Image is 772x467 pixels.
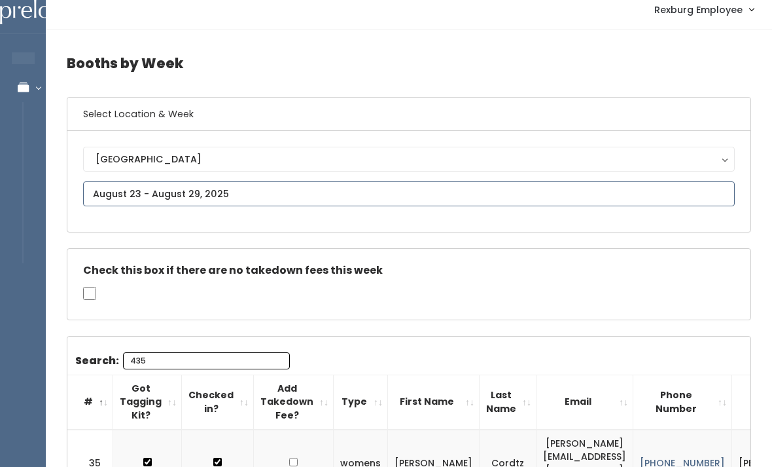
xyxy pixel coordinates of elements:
div: [GEOGRAPHIC_DATA] [96,152,722,166]
th: Phone Number: activate to sort column ascending [633,375,732,429]
th: First Name: activate to sort column ascending [388,375,480,429]
th: Add Takedown Fee?: activate to sort column ascending [254,375,334,429]
th: Email: activate to sort column ascending [536,375,633,429]
button: [GEOGRAPHIC_DATA] [83,147,735,172]
h5: Check this box if there are no takedown fees this week [83,265,735,276]
label: Search: [75,352,290,369]
input: August 23 - August 29, 2025 [83,181,735,206]
th: #: activate to sort column descending [67,375,113,429]
th: Got Tagging Kit?: activate to sort column ascending [113,375,182,429]
h4: Booths by Week [67,45,751,81]
th: Checked in?: activate to sort column ascending [182,375,254,429]
th: Last Name: activate to sort column ascending [480,375,536,429]
th: Type: activate to sort column ascending [334,375,388,429]
span: Rexburg Employee [654,3,743,17]
input: Search: [123,352,290,369]
h6: Select Location & Week [67,98,750,131]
